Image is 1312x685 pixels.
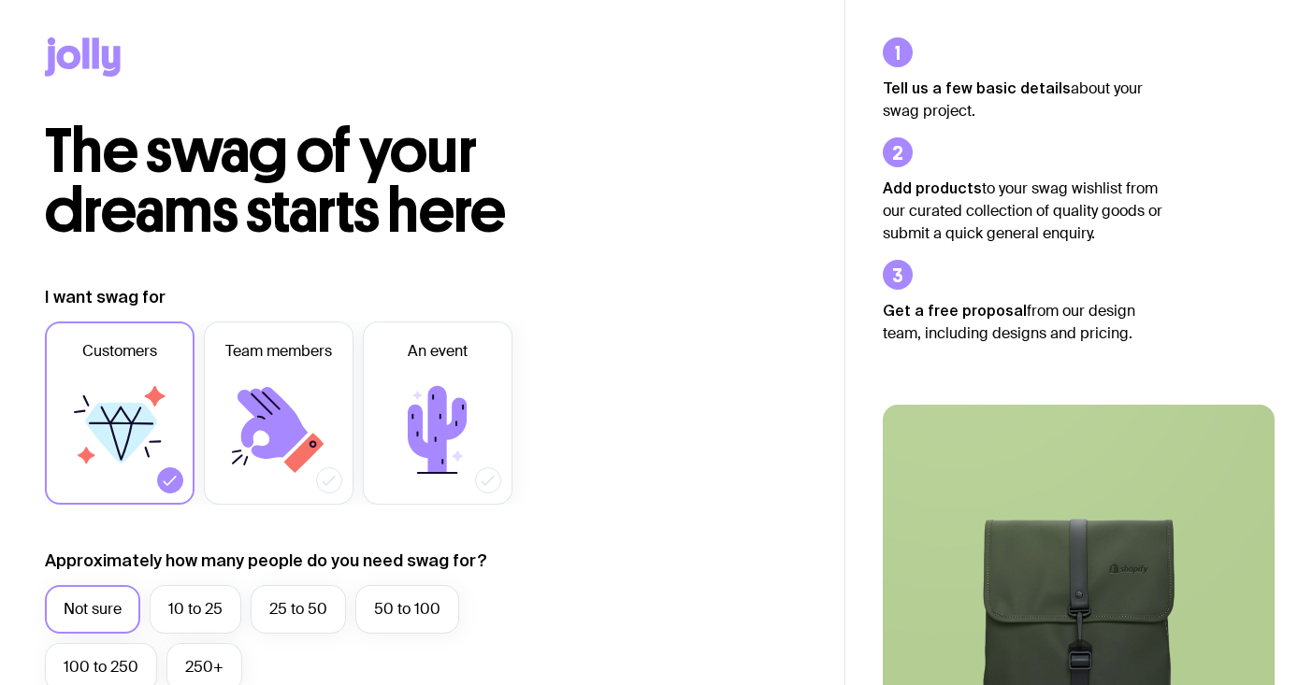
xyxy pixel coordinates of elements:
strong: Add products [883,179,982,196]
span: The swag of your dreams starts here [45,114,506,248]
p: about your swag project. [883,77,1163,122]
p: from our design team, including designs and pricing. [883,299,1163,345]
label: I want swag for [45,286,166,308]
span: An event [408,340,468,363]
label: 25 to 50 [251,585,346,634]
span: Customers [82,340,157,363]
label: Not sure [45,585,140,634]
span: Team members [225,340,332,363]
strong: Tell us a few basic details [883,79,1071,96]
p: to your swag wishlist from our curated collection of quality goods or submit a quick general enqu... [883,177,1163,245]
label: 50 to 100 [355,585,459,634]
strong: Get a free proposal [883,302,1027,319]
label: 10 to 25 [150,585,241,634]
label: Approximately how many people do you need swag for? [45,549,487,572]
